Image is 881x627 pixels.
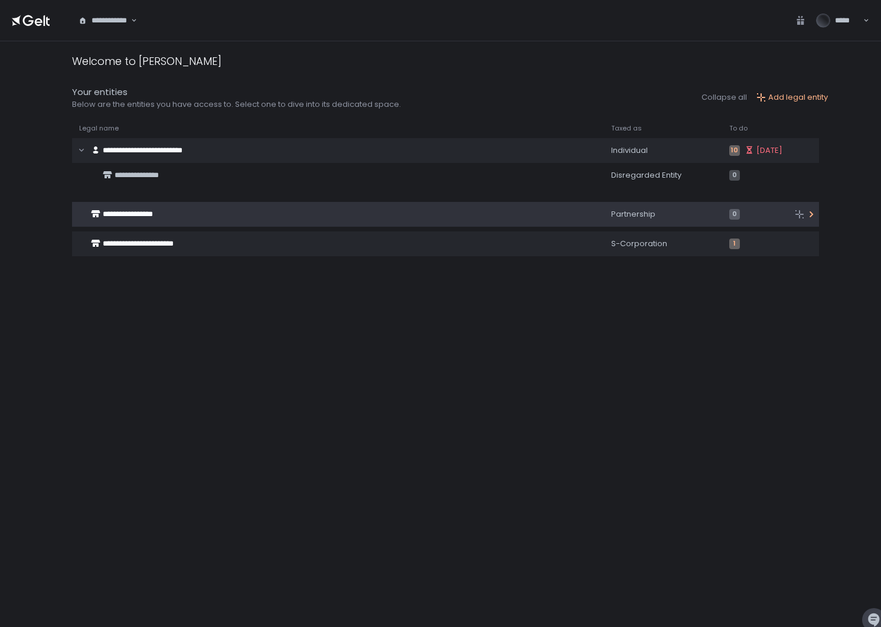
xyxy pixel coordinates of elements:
div: Welcome to [PERSON_NAME] [72,53,221,69]
span: 0 [729,209,740,220]
button: Collapse all [701,92,747,103]
span: 0 [729,170,740,181]
span: Taxed as [611,124,642,133]
div: Partnership [611,209,715,220]
div: Disregarded Entity [611,170,715,181]
span: 1 [729,239,740,249]
div: Your entities [72,86,401,99]
div: S-Corporation [611,239,715,249]
span: To do [729,124,748,133]
div: Search for option [71,8,137,33]
input: Search for option [129,15,130,27]
span: [DATE] [756,145,782,156]
div: Individual [611,145,715,156]
button: Add legal entity [756,92,828,103]
span: 10 [729,145,740,156]
span: Legal name [79,124,119,133]
div: Below are the entities you have access to. Select one to dive into its dedicated space. [72,99,401,110]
